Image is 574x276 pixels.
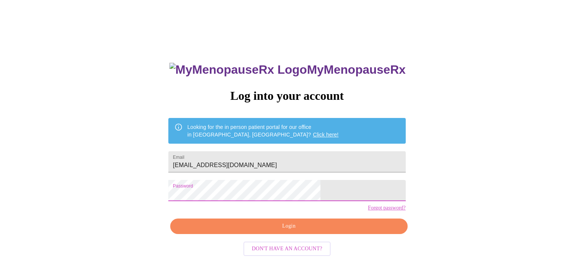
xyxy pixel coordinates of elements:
[169,63,307,77] img: MyMenopauseRx Logo
[242,245,332,251] a: Don't have an account?
[187,120,339,141] div: Looking for the in person patient portal for our office in [GEOGRAPHIC_DATA], [GEOGRAPHIC_DATA]?
[168,89,405,103] h3: Log into your account
[252,244,322,254] span: Don't have an account?
[170,219,407,234] button: Login
[179,222,399,231] span: Login
[313,132,339,138] a: Click here!
[243,242,331,256] button: Don't have an account?
[368,205,406,211] a: Forgot password?
[169,63,406,77] h3: MyMenopauseRx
